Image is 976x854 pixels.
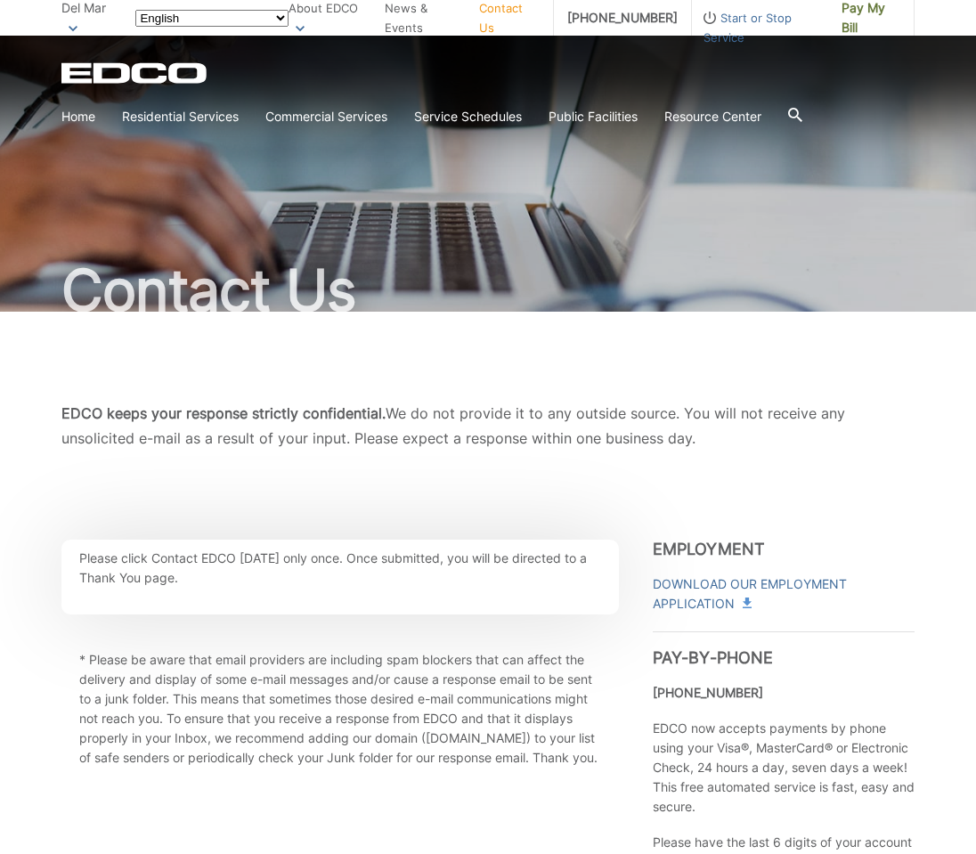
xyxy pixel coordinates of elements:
[414,107,522,126] a: Service Schedules
[61,404,386,422] b: EDCO keeps your response strictly confidential.
[653,631,915,668] h3: Pay-by-Phone
[549,107,638,126] a: Public Facilities
[653,574,915,614] a: Download Our Employment Application
[653,540,915,559] h3: Employment
[664,107,761,126] a: Resource Center
[79,650,601,768] p: * Please be aware that email providers are including spam blockers that can affect the delivery a...
[135,10,289,27] select: Select a language
[265,107,387,126] a: Commercial Services
[61,401,915,451] p: We do not provide it to any outside source. You will not receive any unsolicited e-mail as a resu...
[79,549,601,588] p: Please click Contact EDCO [DATE] only once. Once submitted, you will be directed to a Thank You p...
[61,62,209,84] a: EDCD logo. Return to the homepage.
[61,107,95,126] a: Home
[653,719,915,817] p: EDCO now accepts payments by phone using your Visa®, MasterCard® or Electronic Check, 24 hours a ...
[653,685,763,700] strong: [PHONE_NUMBER]
[61,262,915,319] h1: Contact Us
[122,107,239,126] a: Residential Services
